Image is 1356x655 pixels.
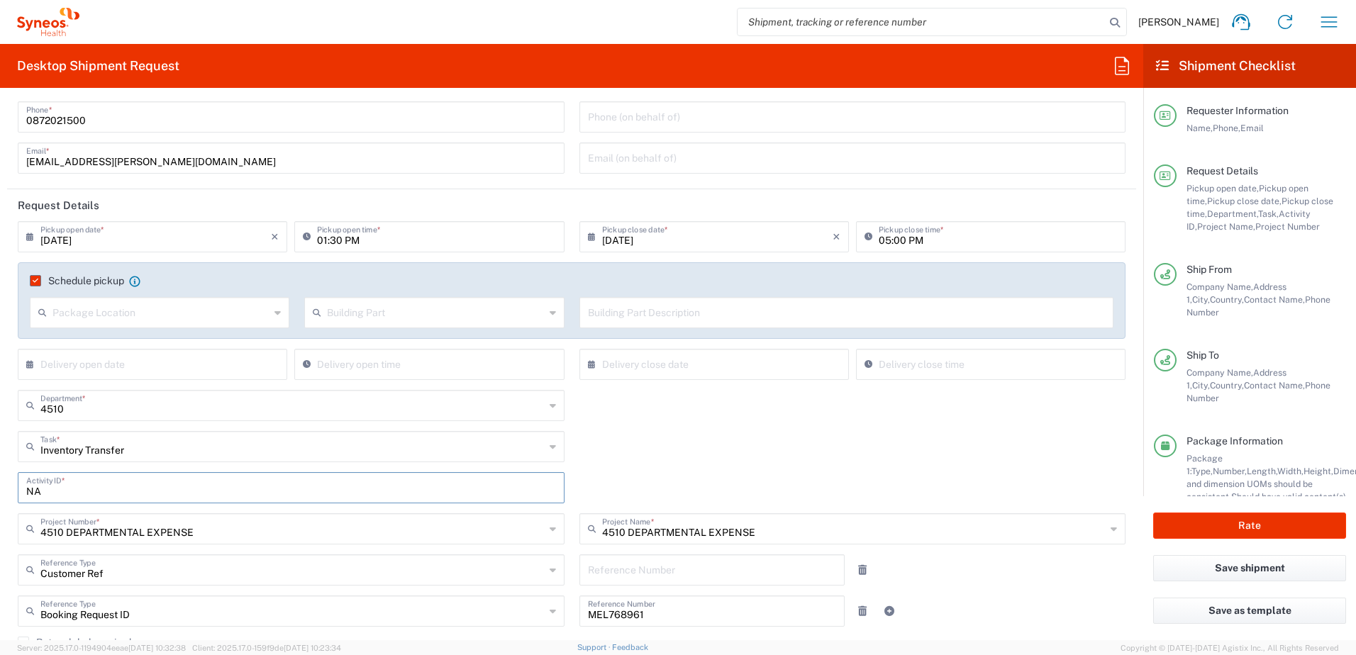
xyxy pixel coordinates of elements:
span: Copyright © [DATE]-[DATE] Agistix Inc., All Rights Reserved [1121,642,1339,654]
h2: Shipment Checklist [1156,57,1296,74]
input: Shipment, tracking or reference number [738,9,1105,35]
span: Company Name, [1186,367,1253,378]
span: Task, [1258,208,1279,219]
span: Company Name, [1186,281,1253,292]
span: Number, [1213,466,1247,476]
span: Country, [1210,380,1244,391]
span: Project Number [1255,221,1320,232]
span: City, [1192,294,1210,305]
span: Server: 2025.17.0-1194904eeae [17,644,186,652]
span: Country, [1210,294,1244,305]
i: × [833,225,840,248]
a: Remove Reference [852,601,872,621]
span: Phone, [1213,123,1240,133]
span: Department, [1207,208,1258,219]
span: Contact Name, [1244,380,1305,391]
span: Type, [1191,466,1213,476]
h2: Request Details [18,198,99,213]
span: Package Information [1186,435,1283,447]
button: Save as template [1153,598,1346,624]
button: Rate [1153,513,1346,539]
span: Ship From [1186,264,1232,275]
label: Schedule pickup [30,275,124,286]
span: Should have valid content(s) [1231,491,1346,502]
span: Package 1: [1186,453,1223,476]
span: Height, [1304,466,1333,476]
span: Length, [1247,466,1277,476]
a: Support [577,643,613,651]
span: [DATE] 10:32:38 [128,644,186,652]
span: Client: 2025.17.0-159f9de [192,644,341,652]
a: Remove Reference [852,560,872,580]
span: Email [1240,123,1264,133]
span: Project Name, [1197,221,1255,232]
button: Save shipment [1153,555,1346,581]
a: Add Reference [879,601,899,621]
span: Request Details [1186,165,1258,177]
h2: Desktop Shipment Request [17,57,179,74]
span: Pickup close date, [1207,196,1282,206]
span: Width, [1277,466,1304,476]
i: × [271,225,279,248]
span: Name, [1186,123,1213,133]
span: [DATE] 10:23:34 [284,644,341,652]
span: [PERSON_NAME] [1138,16,1219,28]
a: Feedback [612,643,648,651]
label: Return label required [18,637,131,648]
span: City, [1192,380,1210,391]
span: Ship To [1186,349,1219,361]
span: Contact Name, [1244,294,1305,305]
span: Requester Information [1186,105,1289,116]
span: Pickup open date, [1186,183,1259,194]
